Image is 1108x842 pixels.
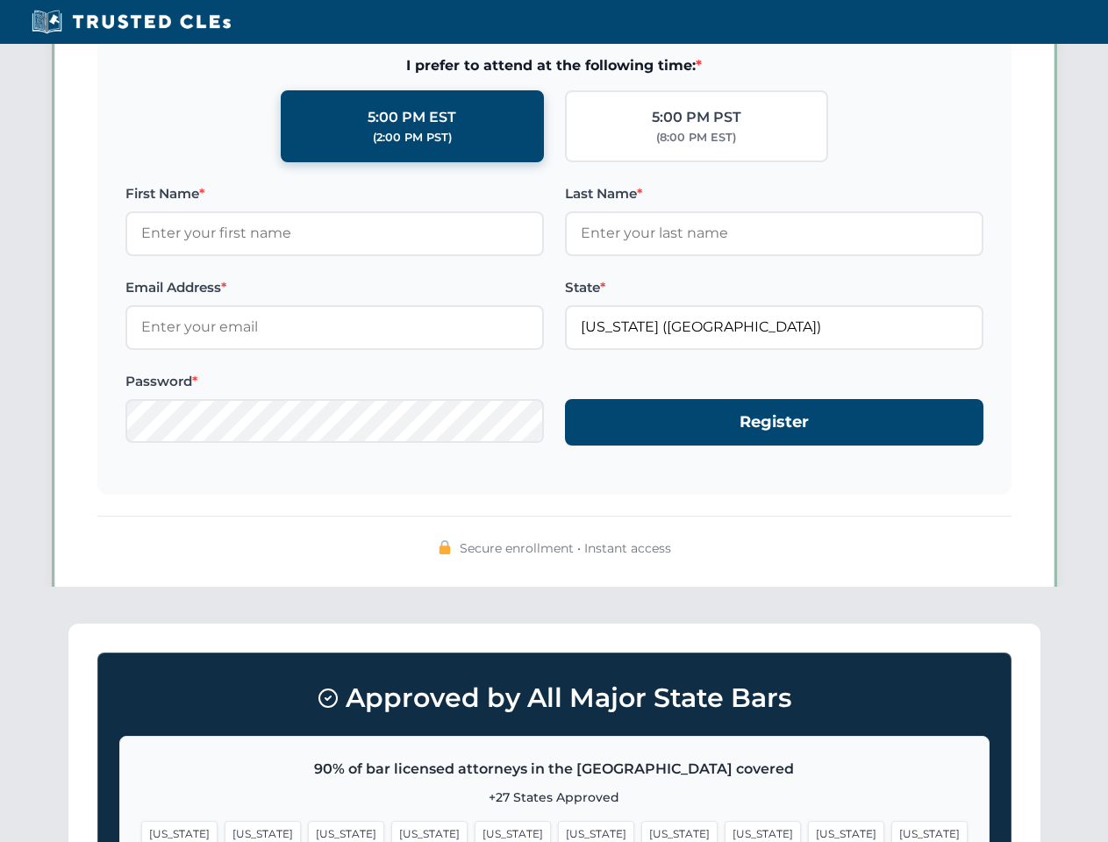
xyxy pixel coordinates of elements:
[565,277,983,298] label: State
[26,9,236,35] img: Trusted CLEs
[125,371,544,392] label: Password
[565,399,983,446] button: Register
[119,674,990,722] h3: Approved by All Major State Bars
[141,758,968,781] p: 90% of bar licensed attorneys in the [GEOGRAPHIC_DATA] covered
[438,540,452,554] img: 🔒
[565,183,983,204] label: Last Name
[652,106,741,129] div: 5:00 PM PST
[373,129,452,146] div: (2:00 PM PST)
[565,305,983,349] input: Florida (FL)
[125,305,544,349] input: Enter your email
[460,539,671,558] span: Secure enrollment • Instant access
[125,277,544,298] label: Email Address
[565,211,983,255] input: Enter your last name
[141,788,968,807] p: +27 States Approved
[125,183,544,204] label: First Name
[125,54,983,77] span: I prefer to attend at the following time:
[368,106,456,129] div: 5:00 PM EST
[125,211,544,255] input: Enter your first name
[656,129,736,146] div: (8:00 PM EST)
